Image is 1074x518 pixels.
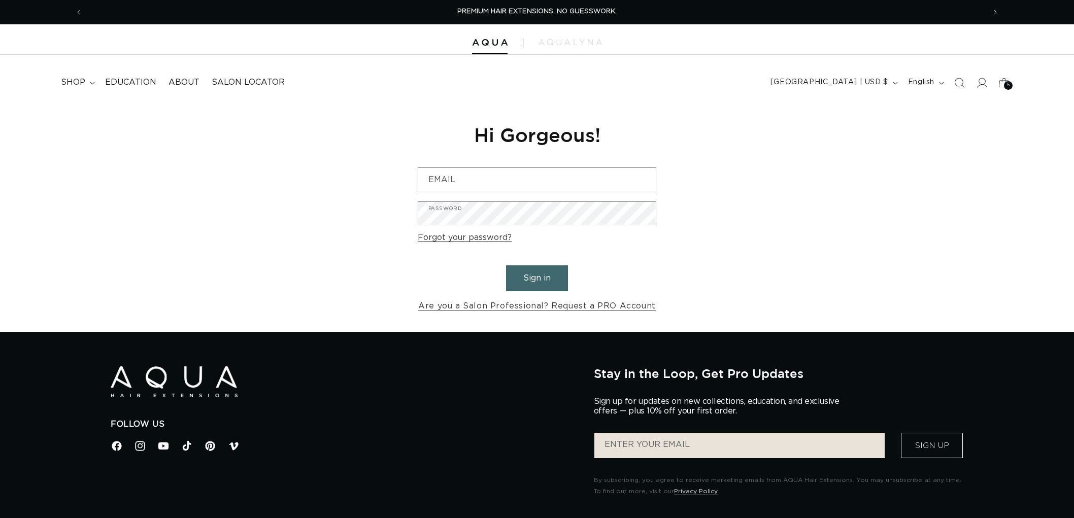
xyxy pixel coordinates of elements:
[418,230,512,245] a: Forgot your password?
[169,77,199,88] span: About
[162,71,206,94] a: About
[948,72,970,94] summary: Search
[1007,81,1010,90] span: 5
[111,419,579,430] h2: Follow Us
[68,3,90,22] button: Previous announcement
[206,71,291,94] a: Salon Locator
[908,77,934,88] span: English
[984,3,1006,22] button: Next announcement
[105,77,156,88] span: Education
[418,122,656,147] h1: Hi Gorgeous!
[457,8,617,15] span: PREMIUM HAIR EXTENSIONS. NO GUESSWORK.
[674,488,718,494] a: Privacy Policy
[594,475,963,497] p: By subscribing, you agree to receive marketing emails from AQUA Hair Extensions. You may unsubscr...
[472,39,508,46] img: Aqua Hair Extensions
[61,77,85,88] span: shop
[506,265,568,291] button: Sign in
[594,433,885,458] input: ENTER YOUR EMAIL
[764,73,902,92] button: [GEOGRAPHIC_DATA] | USD $
[901,433,963,458] button: Sign Up
[111,366,238,397] img: Aqua Hair Extensions
[212,77,285,88] span: Salon Locator
[539,39,602,45] img: aqualyna.com
[55,71,99,94] summary: shop
[594,366,963,381] h2: Stay in the Loop, Get Pro Updates
[594,397,848,416] p: Sign up for updates on new collections, education, and exclusive offers — plus 10% off your first...
[418,299,656,314] a: Are you a Salon Professional? Request a PRO Account
[418,168,656,191] input: Email
[99,71,162,94] a: Education
[770,77,888,88] span: [GEOGRAPHIC_DATA] | USD $
[902,73,948,92] button: English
